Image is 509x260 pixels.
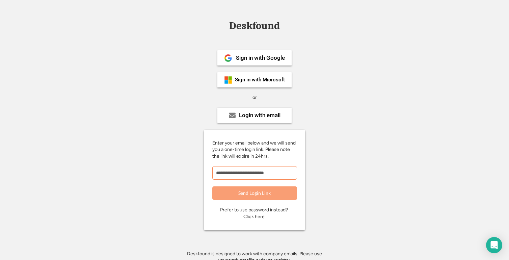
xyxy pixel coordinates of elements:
div: Sign in with Google [236,55,285,61]
div: Deskfound [226,21,283,31]
img: ms-symbollockup_mssymbol_19.png [224,76,232,84]
button: Send Login Link [212,186,297,200]
div: or [252,94,257,101]
div: Open Intercom Messenger [486,237,502,253]
img: 1024px-Google__G__Logo.svg.png [224,54,232,62]
div: Login with email [239,112,280,118]
div: Prefer to use password instead? Click here. [220,207,289,220]
div: Enter your email below and we will send you a one-time login link. Please note the link will expi... [212,140,297,160]
div: Sign in with Microsoft [235,77,285,82]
